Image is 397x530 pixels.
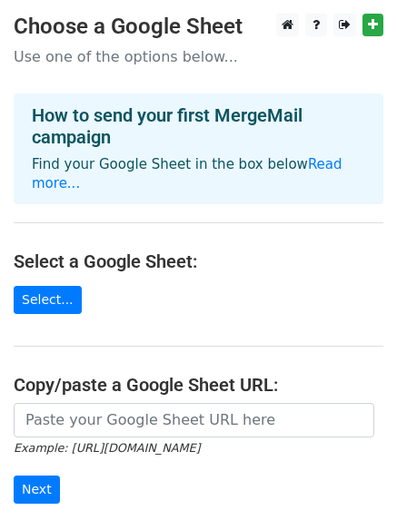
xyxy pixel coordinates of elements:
[14,286,82,314] a: Select...
[14,47,383,66] p: Use one of the options below...
[14,14,383,40] h3: Choose a Google Sheet
[14,441,200,455] small: Example: [URL][DOMAIN_NAME]
[14,403,374,437] input: Paste your Google Sheet URL here
[32,104,365,148] h4: How to send your first MergeMail campaign
[14,374,383,396] h4: Copy/paste a Google Sheet URL:
[14,250,383,272] h4: Select a Google Sheet:
[32,156,342,191] a: Read more...
[32,155,365,193] p: Find your Google Sheet in the box below
[14,476,60,504] input: Next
